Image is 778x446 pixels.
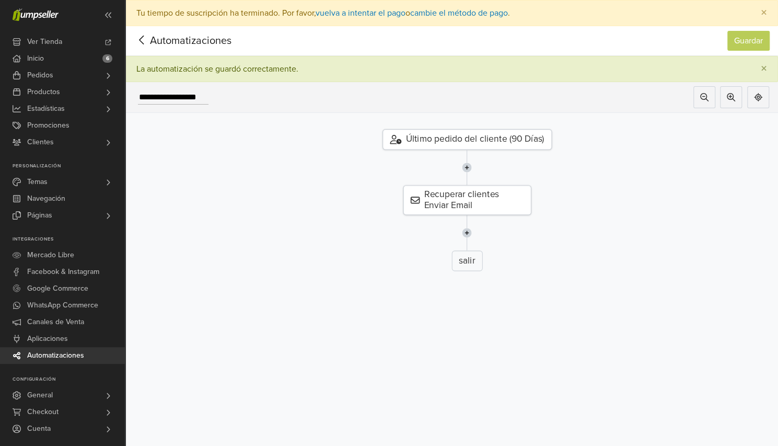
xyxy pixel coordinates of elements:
span: Cuenta [27,420,51,437]
span: 6 [102,54,112,63]
span: Aplicaciones [27,330,68,347]
span: Páginas [27,207,52,224]
div: salir [451,251,482,271]
div: Recuperar clientes Enviar Email [403,185,531,215]
img: line-7960e5f4d2b50ad2986e.svg [462,150,472,185]
span: Pedidos [27,67,53,84]
span: × [761,5,767,20]
span: Automatizaciones [134,33,215,49]
p: Configuración [13,376,125,383]
span: × [761,61,767,76]
span: Temas [27,174,48,190]
p: Integraciones [13,236,125,243]
span: Inicio [27,50,44,67]
span: Checkout [27,404,59,420]
a: vuelva a intentar el pago [316,8,405,18]
button: Close [750,1,777,26]
span: Google Commerce [27,280,88,297]
span: Ver Tienda [27,33,62,50]
span: Mercado Libre [27,247,74,264]
div: Último pedido del cliente (90 Días) [382,129,552,150]
p: Personalización [13,163,125,169]
div: La automatización se guardó correctamente. [136,64,298,74]
span: Estadísticas [27,100,65,117]
span: Productos [27,84,60,100]
span: Canales de Venta [27,314,84,330]
span: Promociones [27,117,69,134]
span: Navegación [27,190,65,207]
img: line-7960e5f4d2b50ad2986e.svg [462,215,472,251]
span: Clientes [27,134,54,151]
span: General [27,387,53,404]
a: cambie el método de pago [410,8,508,18]
span: Facebook & Instagram [27,264,99,280]
button: Guardar [727,31,770,51]
span: WhatsApp Commerce [27,297,98,314]
span: Automatizaciones [27,347,84,364]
